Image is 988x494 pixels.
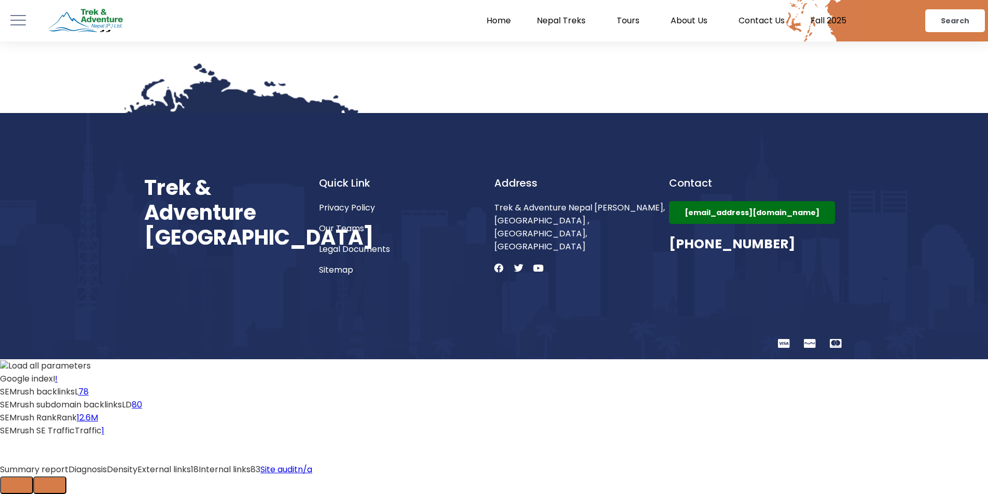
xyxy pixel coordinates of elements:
a: Fall 2025 [798,16,859,26]
a: Search [925,9,985,32]
a: Contact Us [726,16,798,26]
span: Search [941,17,969,24]
nav: Menu [168,16,860,26]
a: About Us [658,16,726,26]
a: Home [474,16,524,26]
img: Trek & Adventure Nepal [47,7,124,35]
a: Tours [604,16,658,26]
a: Nepal Treks [524,16,604,26]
